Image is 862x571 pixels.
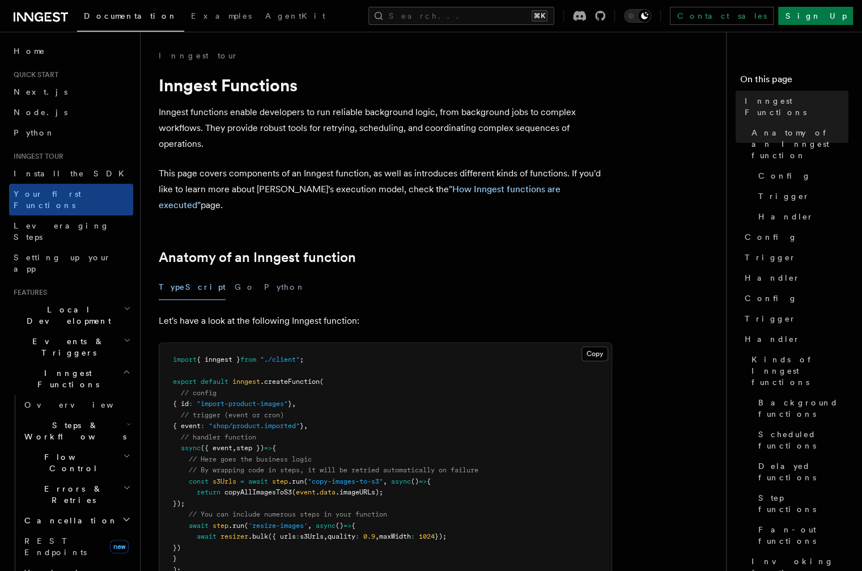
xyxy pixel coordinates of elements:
[754,424,848,456] a: Scheduled functions
[740,268,848,288] a: Handler
[173,378,197,386] span: export
[336,488,383,496] span: .imageURLs);
[197,488,220,496] span: return
[292,488,296,496] span: (
[9,163,133,184] a: Install the SDK
[292,400,296,408] span: ,
[351,522,355,530] span: {
[235,274,255,300] button: Go
[159,166,612,213] p: This page covers components of an Inngest function, as well as introduces different kinds of func...
[244,522,248,530] span: (
[758,397,848,420] span: Background functions
[288,400,292,408] span: }
[745,272,800,284] span: Handler
[754,488,848,519] a: Step functions
[336,522,343,530] span: ()
[232,378,260,386] span: inngest
[745,231,797,243] span: Config
[181,433,256,441] span: // handler function
[201,378,228,386] span: default
[9,247,133,279] a: Setting up your app
[343,522,351,530] span: =>
[197,400,288,408] span: "import-product-images"
[181,411,284,419] span: // trigger (event or cron)
[300,422,304,430] span: }
[740,247,848,268] a: Trigger
[14,87,67,96] span: Next.js
[9,367,122,390] span: Inngest Functions
[9,331,133,363] button: Events & Triggers
[745,252,796,263] span: Trigger
[747,122,848,166] a: Anatomy of an Inngest function
[9,184,133,215] a: Your first Functions
[197,532,216,540] span: await
[20,515,118,526] span: Cancellation
[754,456,848,488] a: Delayed functions
[189,455,312,463] span: // Here goes the business logic
[240,477,244,485] span: =
[624,9,651,23] button: Toggle dark mode
[20,447,133,479] button: Flow Control
[272,444,276,452] span: {
[9,299,133,331] button: Local Development
[228,522,244,530] span: .run
[296,532,300,540] span: :
[220,532,248,540] span: resizer
[740,288,848,308] a: Config
[159,249,356,265] a: Anatomy of an Inngest function
[260,356,300,363] span: "./client"
[14,221,109,242] span: Leveraging Steps
[296,488,316,496] span: event
[758,524,848,547] span: Fan-out functions
[9,102,133,122] a: Node.js
[391,477,411,485] span: async
[304,477,308,485] span: (
[754,392,848,424] a: Background functions
[20,420,126,442] span: Steps & Workflows
[14,108,67,117] span: Node.js
[379,532,411,540] span: maxWidth
[20,415,133,447] button: Steps & Workflows
[419,532,435,540] span: 1024
[300,356,304,363] span: ;
[427,477,431,485] span: {
[213,522,228,530] span: step
[264,444,272,452] span: =>
[316,488,320,496] span: .
[191,11,252,20] span: Examples
[758,211,814,222] span: Handler
[355,532,359,540] span: :
[181,444,201,452] span: async
[778,7,853,25] a: Sign Up
[581,346,608,361] button: Copy
[189,400,193,408] span: :
[20,479,133,510] button: Errors & Retries
[9,122,133,143] a: Python
[363,532,375,540] span: 0.9
[248,532,268,540] span: .bulk
[754,519,848,551] a: Fan-out functions
[9,70,58,79] span: Quick start
[745,333,800,345] span: Handler
[9,288,47,297] span: Features
[173,500,185,507] span: });
[189,466,478,474] span: // By wrapping code in steps, it will be retried automatically on failure
[751,127,848,161] span: Anatomy of an Inngest function
[419,477,427,485] span: =>
[189,510,387,518] span: // You can include numerous steps in your function
[758,492,848,515] span: Step functions
[248,477,268,485] span: await
[308,522,312,530] span: ,
[24,400,141,409] span: Overview
[84,11,177,20] span: Documentation
[264,274,305,300] button: Python
[14,45,45,57] span: Home
[201,444,232,452] span: ({ event
[14,169,131,178] span: Install the SDK
[740,73,848,91] h4: On this page
[181,389,216,397] span: // config
[9,215,133,247] a: Leveraging Steps
[268,532,296,540] span: ({ urls
[272,477,288,485] span: step
[751,354,848,388] span: Kinds of Inngest functions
